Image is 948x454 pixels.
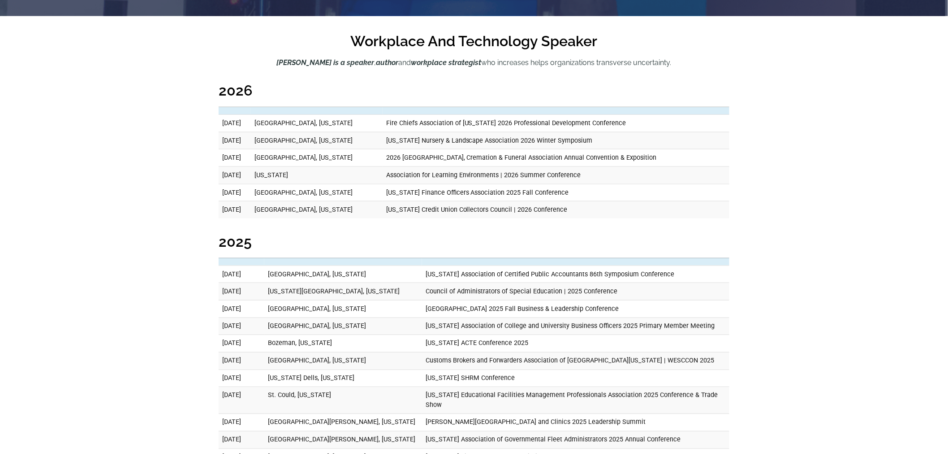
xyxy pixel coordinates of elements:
[264,387,422,414] td: St. Could, [US_STATE]
[264,431,422,449] td: [GEOGRAPHIC_DATA][PERSON_NAME], [US_STATE]
[422,266,729,283] td: [US_STATE] Association of Certified Public Accountants 86th Symposium Conference
[219,352,264,370] td: [DATE]
[422,318,729,335] td: [US_STATE] Association of College and University Business Officers 2025 Primary Member Meeting
[219,301,264,318] td: [DATE]
[219,318,264,335] td: [DATE]
[219,184,251,201] td: [DATE]
[219,115,251,132] td: [DATE]
[219,167,251,184] td: [DATE]
[219,335,264,353] td: [DATE]
[264,335,422,353] td: Bozeman, [US_STATE]
[251,115,382,132] td: [GEOGRAPHIC_DATA], [US_STATE]
[251,167,382,184] td: [US_STATE]
[422,431,729,449] td: [US_STATE] Association of Governmental Fleet Administrators 2025 Annual Conference
[219,266,264,283] td: [DATE]
[422,370,729,387] td: [US_STATE] SHRM Conference
[383,167,729,184] td: Association for Learning Environments | 2026 Summer Conference
[422,301,729,318] td: [GEOGRAPHIC_DATA] 2025 Fall Business & Leadership Conference
[422,414,729,432] td: [PERSON_NAME][GEOGRAPHIC_DATA] and Clinics 2025 Leadership Summit
[219,370,264,387] td: [DATE]
[277,58,375,67] strong: [PERSON_NAME] is a speaker
[219,431,264,449] td: [DATE]
[251,201,382,218] td: [GEOGRAPHIC_DATA], [US_STATE]
[383,184,729,201] td: [US_STATE] Finance Officers Association 2025 Fall Conference
[219,149,251,167] td: [DATE]
[264,414,422,432] td: [GEOGRAPHIC_DATA][PERSON_NAME], [US_STATE]
[251,149,382,167] td: [GEOGRAPHIC_DATA], [US_STATE]
[422,283,729,301] td: Council of Administrators of Special Education | 2025 Conference
[383,132,729,149] td: [US_STATE] Nursery & Landscape Association 2026 Winter Symposium
[383,149,729,167] td: 2026 [GEOGRAPHIC_DATA], Cremation & Funeral Association Annual Convention & Exposition
[219,235,729,249] h2: 2025
[411,58,482,67] em: workplace strategist
[251,132,382,149] td: [GEOGRAPHIC_DATA], [US_STATE]
[264,318,422,335] td: [GEOGRAPHIC_DATA], [US_STATE]
[219,387,264,414] td: [DATE]
[219,83,729,98] h2: 2026
[351,34,598,48] h2: Workplace And Technology Speaker
[422,335,729,353] td: [US_STATE] ACTE Conference 2025
[422,352,729,370] td: Customs Brokers and Forwarders Association of [GEOGRAPHIC_DATA][US_STATE] | WESCCON 2025
[264,370,422,387] td: [US_STATE] Dells, [US_STATE]
[219,283,264,301] td: [DATE]
[219,414,264,432] td: [DATE]
[264,283,422,301] td: [US_STATE][GEOGRAPHIC_DATA], [US_STATE]
[422,387,729,414] td: [US_STATE] Educational Facilities Management Professionals Association 2025 Conference & Trade Show
[219,201,251,218] td: [DATE]
[383,115,729,132] td: Fire Chiefs Association of [US_STATE] 2026 Professional Development Conference
[264,266,422,283] td: [GEOGRAPHIC_DATA], [US_STATE]
[376,58,399,67] em: author
[219,57,729,68] p: , and who increases helps organizations transverse uncertainty.
[264,352,422,370] td: [GEOGRAPHIC_DATA], [US_STATE]
[219,132,251,149] td: [DATE]
[383,201,729,218] td: [US_STATE] Credit Union Collectors Council | 2026 Conference
[251,184,382,201] td: [GEOGRAPHIC_DATA], [US_STATE]
[264,301,422,318] td: [GEOGRAPHIC_DATA], [US_STATE]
